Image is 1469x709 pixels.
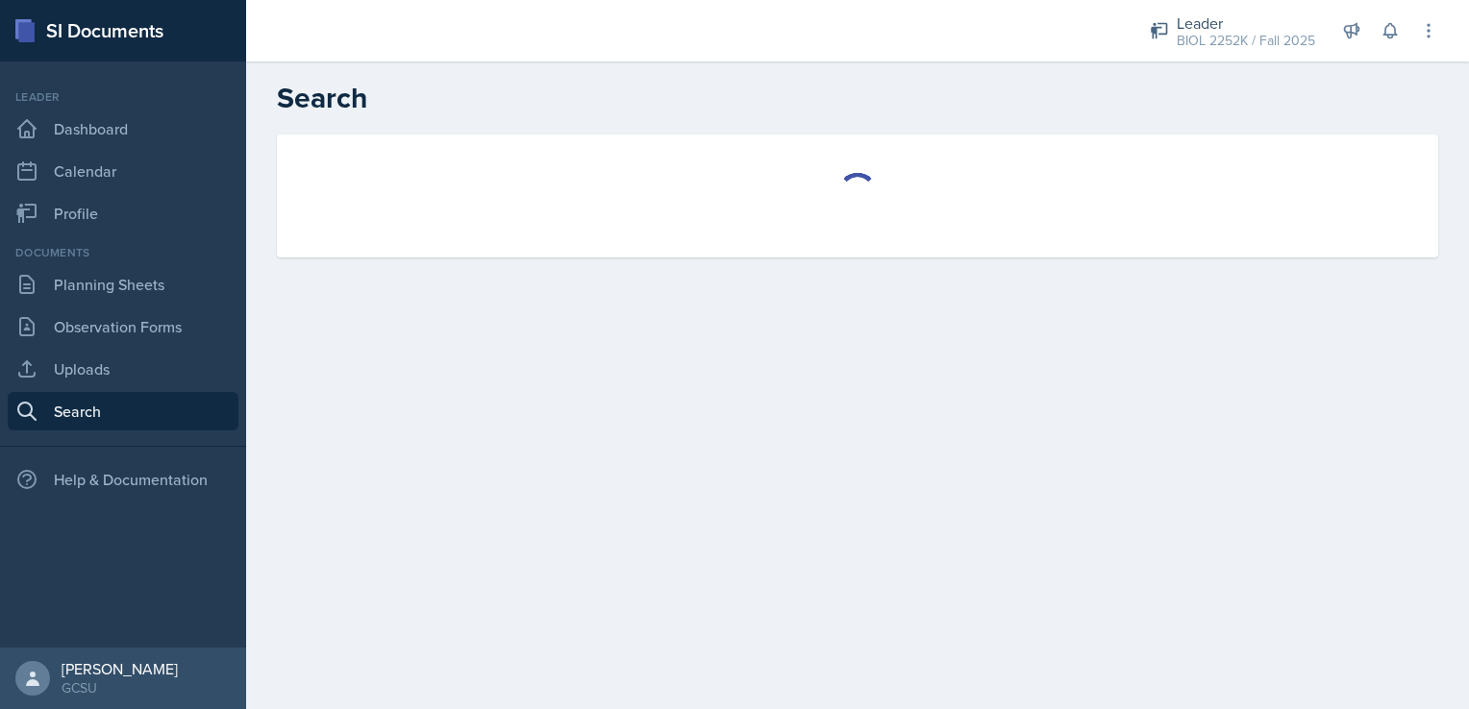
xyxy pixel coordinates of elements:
[62,659,178,678] div: [PERSON_NAME]
[8,110,238,148] a: Dashboard
[62,678,178,697] div: GCSU
[8,152,238,190] a: Calendar
[1177,12,1315,35] div: Leader
[8,265,238,304] a: Planning Sheets
[8,88,238,106] div: Leader
[8,392,238,430] a: Search
[8,460,238,499] div: Help & Documentation
[8,350,238,388] a: Uploads
[277,81,1438,115] h2: Search
[1177,31,1315,51] div: BIOL 2252K / Fall 2025
[8,194,238,232] a: Profile
[8,307,238,346] a: Observation Forms
[8,244,238,261] div: Documents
